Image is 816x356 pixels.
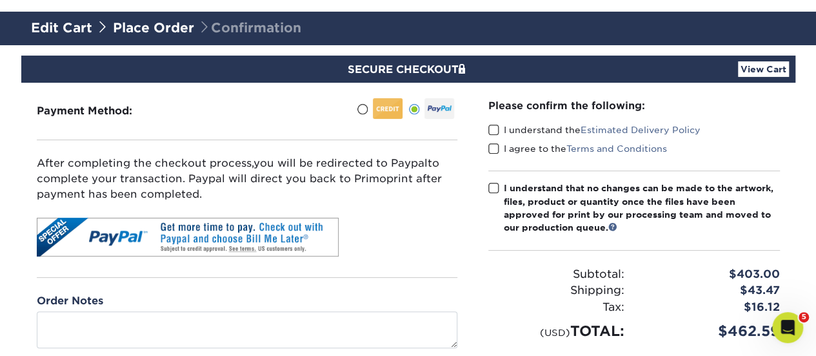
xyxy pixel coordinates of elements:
a: Place Order [113,20,194,36]
div: $43.47 [634,282,790,299]
span: Confirmation [198,20,301,36]
label: Order Notes [37,293,103,309]
a: Edit Cart [31,20,92,36]
div: $16.12 [634,299,790,316]
a: Terms and Conditions [566,143,667,154]
h3: Payment Method: [37,105,164,117]
span: 5 [799,312,809,322]
div: I understand that no changes can be made to the artwork, files, product or quantity once the file... [504,182,780,235]
label: I agree to the [488,142,667,155]
div: $462.59 [634,320,790,342]
div: After completing the checkout process, to complete your transaction. Paypal will direct you back ... [37,156,457,202]
img: Bill Me Later [37,218,339,257]
div: Subtotal: [479,266,634,283]
div: Shipping: [479,282,634,299]
span: you will be redirected to Paypal [254,157,428,169]
label: I understand the [488,123,701,136]
div: $403.00 [634,266,790,283]
div: TOTAL: [479,320,634,342]
span: SECURE CHECKOUT [348,63,469,76]
iframe: Intercom live chat [772,312,803,343]
div: Please confirm the following: [488,98,780,113]
a: Estimated Delivery Policy [581,125,701,135]
div: Tax: [479,299,634,316]
small: (USD) [540,327,570,338]
a: View Cart [738,61,789,77]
